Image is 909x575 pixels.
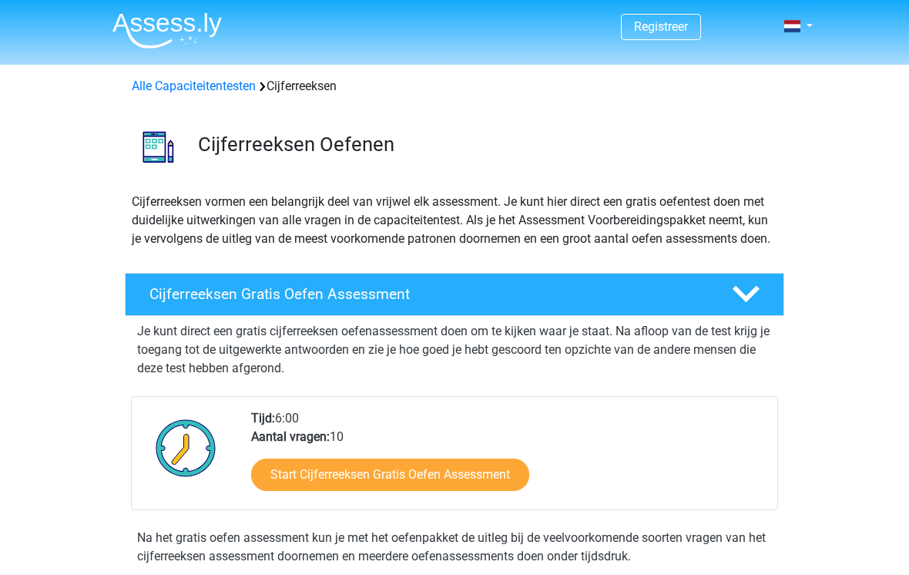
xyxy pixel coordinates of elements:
[198,133,772,156] h3: Cijferreeksen Oefenen
[147,409,225,486] img: Klok
[126,114,191,180] img: cijferreeksen
[119,273,790,316] a: Cijferreeksen Gratis Oefen Assessment
[240,409,777,509] div: 6:00 10
[126,77,783,96] div: Cijferreeksen
[137,322,772,378] p: Je kunt direct een gratis cijferreeksen oefenassessment doen om te kijken waar je staat. Na afloo...
[634,19,688,34] a: Registreer
[132,79,256,93] a: Alle Capaciteitentesten
[251,411,275,425] b: Tijd:
[149,285,707,303] h4: Cijferreeksen Gratis Oefen Assessment
[131,529,778,566] div: Na het gratis oefen assessment kun je met het oefenpakket de uitleg bij de veelvoorkomende soorte...
[112,12,222,49] img: Assessly
[251,429,330,444] b: Aantal vragen:
[251,459,529,491] a: Start Cijferreeksen Gratis Oefen Assessment
[132,193,777,248] p: Cijferreeksen vormen een belangrijk deel van vrijwel elk assessment. Je kunt hier direct een grat...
